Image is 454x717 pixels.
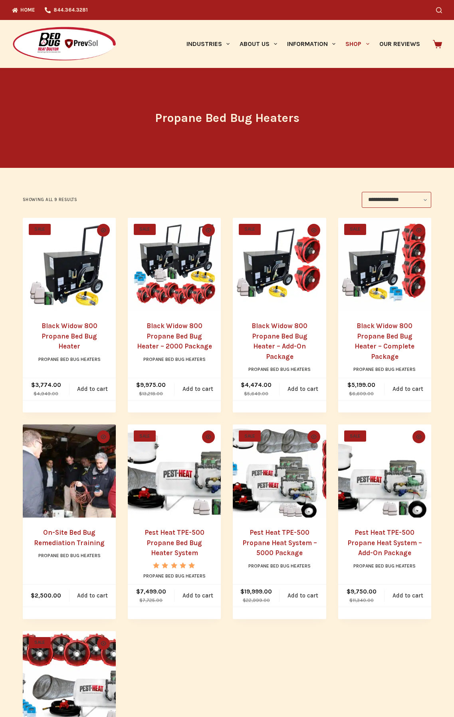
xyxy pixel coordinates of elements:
[202,224,215,237] button: Quick view toggle
[136,588,166,595] bdi: 7,499.00
[347,381,375,388] bdi: 5,199.00
[38,357,101,362] a: Propane Bed Bug Heaters
[412,430,425,443] button: Quick view toggle
[153,562,196,568] div: Rated 5.00 out of 5
[233,424,326,518] a: Pest Heat TPE-500 Propane Heat System - 5000 Package
[174,585,221,607] a: Add to cart: “Pest Heat TPE-500 Propane Bed Bug Heater System”
[38,553,101,558] a: Propane Bed Bug Heaters
[282,20,341,68] a: Information
[362,192,431,208] select: Shop order
[338,218,431,311] a: Black Widow 800 Propane Bed Bug Heater - Complete Package
[128,218,221,311] a: Black Widow 800 Propane Bed Bug Heater - 2000 Package
[136,588,140,595] span: $
[243,597,270,603] bdi: 22,999.00
[338,424,431,518] a: Pest Heat TPE-500 Propane Heat System - Add-On Package
[23,196,77,203] p: Showing all 9 results
[181,20,234,68] a: Industries
[174,378,221,400] a: Add to cart: “Black Widow 800 Propane Bed Bug Heater - 2000 Package”
[29,637,51,648] span: SALE
[23,218,116,311] a: Black Widow 800 Propane Bed Bug Heater
[233,218,326,311] a: Black Widow 800 Propane Bed Bug Heater - Add-On Package
[42,322,97,350] a: Black Widow 800 Propane Bed Bug Heater
[239,224,261,235] span: SALE
[153,562,196,587] span: Rated out of 5
[137,322,212,350] a: Black Widow 800 Propane Bed Bug Heater – 2000 Package
[136,381,140,388] span: $
[241,381,245,388] span: $
[34,391,37,396] span: $
[349,597,374,603] bdi: 11,340.00
[145,528,204,557] a: Pest Heat TPE-500 Propane Bed Bug Heater System
[341,20,374,68] a: Shop
[374,20,425,68] a: Our Reviews
[139,597,143,603] span: $
[349,597,353,603] span: $
[34,391,58,396] bdi: 4,949.00
[349,391,374,396] bdi: 6,609.00
[353,563,416,569] a: Propane Bed Bug Heaters
[34,528,105,547] a: On-Site Bed Bug Remediation Training
[347,588,377,595] bdi: 9,750.00
[244,391,268,396] bdi: 5,649.00
[385,378,431,400] a: Add to cart: “Black Widow 800 Propane Bed Bug Heater - Complete Package”
[436,7,442,13] button: Search
[12,26,117,62] img: Prevsol/Bed Bug Heat Doctor
[240,588,272,595] bdi: 19,999.00
[307,224,320,237] button: Quick view toggle
[128,424,221,518] a: Pest Heat TPE-500 Propane Bed Bug Heater System
[134,224,156,235] span: SALE
[280,378,326,400] a: Add to cart: “Black Widow 800 Propane Bed Bug Heater - Add-On Package”
[69,585,116,607] a: Add to cart: “On-Site Bed Bug Remediation Training”
[202,430,215,443] button: Quick view toggle
[344,430,366,442] span: SALE
[23,424,116,518] a: On-Site Bed Bug Remediation Training
[347,588,351,595] span: $
[139,391,142,396] span: $
[134,430,156,442] span: SALE
[344,224,366,235] span: SALE
[77,109,377,127] h1: Propane Bed Bug Heaters
[97,637,110,650] button: Quick view toggle
[136,381,166,388] bdi: 9,975.00
[143,573,206,579] a: Propane Bed Bug Heaters
[385,585,431,607] a: Add to cart: “Pest Heat TPE-500 Propane Heat System - Add-On Package”
[240,588,244,595] span: $
[29,224,51,235] span: SALE
[252,322,307,360] a: Black Widow 800 Propane Bed Bug Heater – Add-On Package
[355,322,414,360] a: Black Widow 800 Propane Bed Bug Heater – Complete Package
[31,381,35,388] span: $
[347,528,422,557] a: Pest Heat TPE-500 Propane Heat System – Add-On Package
[353,366,416,372] a: Propane Bed Bug Heaters
[181,20,425,68] nav: Primary
[412,224,425,237] button: Quick view toggle
[248,563,311,569] a: Propane Bed Bug Heaters
[143,357,206,362] a: Propane Bed Bug Heaters
[31,381,61,388] bdi: 3,774.00
[97,224,110,237] button: Quick view toggle
[280,585,326,607] a: Add to cart: “Pest Heat TPE-500 Propane Heat System - 5000 Package”
[242,528,317,557] a: Pest Heat TPE-500 Propane Heat System – 5000 Package
[349,391,352,396] span: $
[31,592,61,599] bdi: 2,500.00
[69,378,116,400] a: Add to cart: “Black Widow 800 Propane Bed Bug Heater”
[241,381,272,388] bdi: 4,474.00
[239,430,261,442] span: SALE
[31,592,35,599] span: $
[139,391,163,396] bdi: 13,218.00
[234,20,282,68] a: About Us
[248,366,311,372] a: Propane Bed Bug Heaters
[244,391,247,396] span: $
[243,597,246,603] span: $
[307,430,320,443] button: Quick view toggle
[139,597,163,603] bdi: 7,725.00
[97,430,110,443] button: Quick view toggle
[347,381,351,388] span: $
